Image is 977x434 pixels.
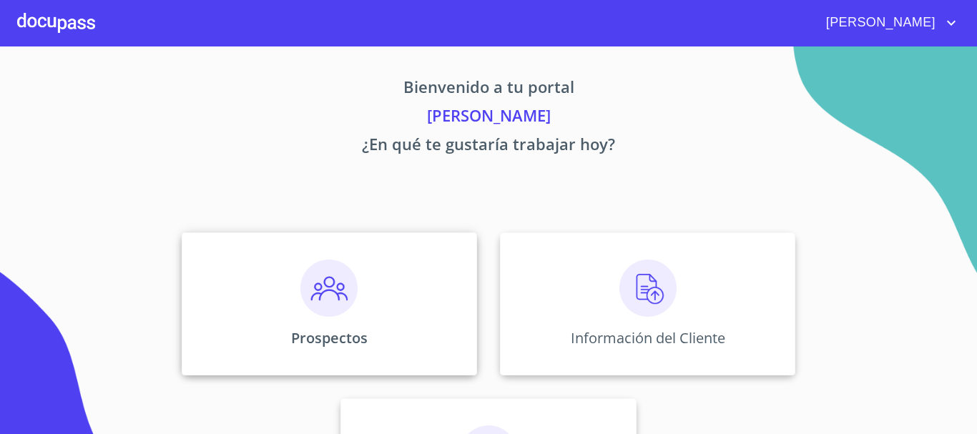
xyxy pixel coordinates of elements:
p: ¿En qué te gustaría trabajar hoy? [48,132,929,161]
p: Prospectos [291,328,368,347]
p: Información del Cliente [571,328,725,347]
p: [PERSON_NAME] [48,104,929,132]
button: account of current user [815,11,960,34]
p: Bienvenido a tu portal [48,75,929,104]
img: prospectos.png [300,260,358,317]
img: carga.png [619,260,677,317]
span: [PERSON_NAME] [815,11,943,34]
